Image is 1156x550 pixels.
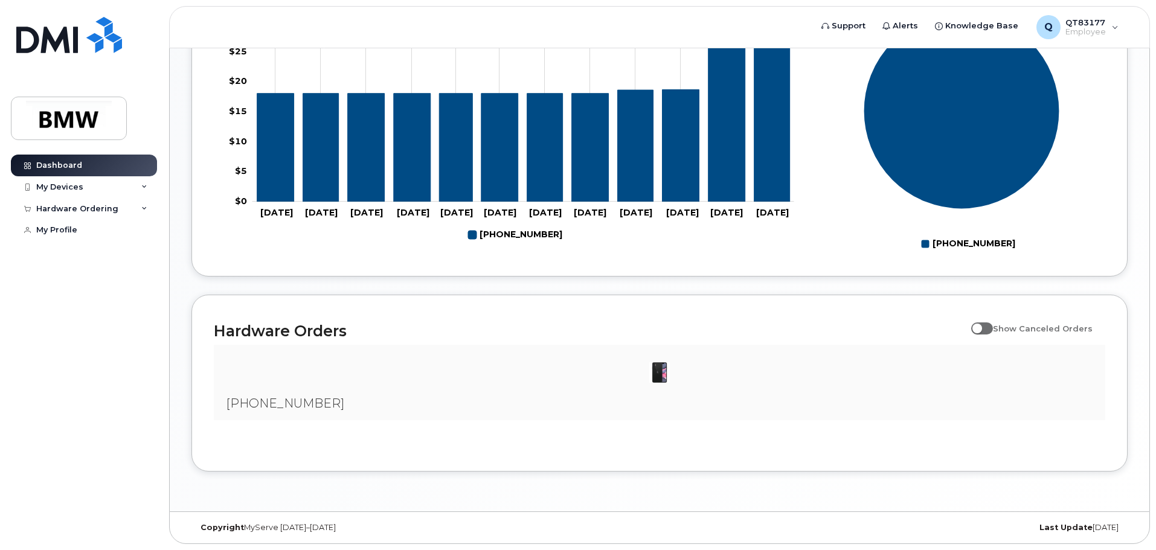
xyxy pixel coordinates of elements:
[229,106,247,117] tspan: $15
[832,20,865,32] span: Support
[864,13,1060,209] g: Series
[1103,497,1147,541] iframe: Messenger Launcher
[305,207,338,218] tspan: [DATE]
[214,322,965,340] h2: Hardware Orders
[921,234,1015,254] g: Legend
[647,360,672,385] img: iPhone_11.jpg
[229,75,247,86] tspan: $20
[1065,27,1106,37] span: Employee
[235,165,247,176] tspan: $5
[1039,523,1093,532] strong: Last Update
[864,13,1060,254] g: Chart
[260,207,293,218] tspan: [DATE]
[350,207,383,218] tspan: [DATE]
[484,207,516,218] tspan: [DATE]
[201,523,244,532] strong: Copyright
[710,207,743,218] tspan: [DATE]
[926,14,1027,38] a: Knowledge Base
[235,196,247,206] tspan: $0
[229,45,247,56] tspan: $25
[874,14,926,38] a: Alerts
[257,14,790,202] g: 864-435-4207
[893,20,918,32] span: Alerts
[813,14,874,38] a: Support
[756,207,789,218] tspan: [DATE]
[1028,15,1127,39] div: QT83177
[945,20,1018,32] span: Knowledge Base
[620,207,652,218] tspan: [DATE]
[815,523,1128,532] div: [DATE]
[397,207,429,218] tspan: [DATE]
[440,207,473,218] tspan: [DATE]
[468,225,562,245] g: 864-435-4207
[993,324,1093,333] span: Show Canceled Orders
[191,523,504,532] div: MyServe [DATE]–[DATE]
[468,225,562,245] g: Legend
[1065,18,1106,27] span: QT83177
[666,207,699,218] tspan: [DATE]
[229,135,247,146] tspan: $10
[1044,20,1053,34] span: Q
[971,317,981,327] input: Show Canceled Orders
[226,396,344,411] span: [PHONE_NUMBER]
[574,207,606,218] tspan: [DATE]
[529,207,562,218] tspan: [DATE]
